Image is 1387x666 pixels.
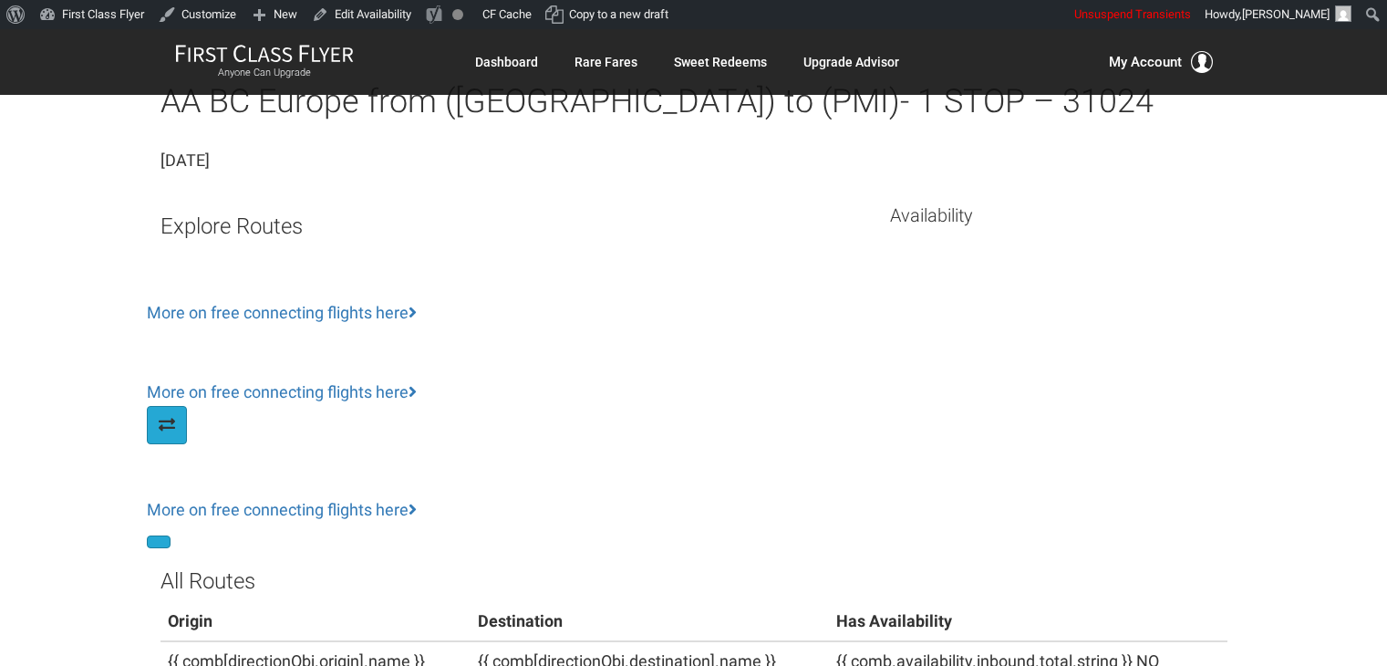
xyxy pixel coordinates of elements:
[890,205,1227,225] h4: Availability
[160,569,1227,593] h3: All Routes
[1109,51,1182,73] span: My Account
[357,278,426,299] span: {{ origin }}
[160,84,1227,120] h2: AA BC Europe from ([GEOGRAPHIC_DATA]) to (PMI)- 1 STOP – 31024
[175,44,354,80] a: First Class FlyerAnyone Can Upgrade
[1074,7,1191,21] span: Unsuspend Transients
[1109,51,1213,73] button: My Account
[147,500,417,519] a: More on free connecting flights here
[829,602,1227,641] th: Has Availability
[305,477,409,492] span: via {{ destination }}
[175,67,354,79] small: Anyone Can Upgrade
[147,382,417,401] a: More on free connecting flights here
[160,214,863,238] h3: Explore Routes
[471,602,828,641] th: Destination
[1242,7,1330,21] span: [PERSON_NAME]
[475,46,538,78] a: Dashboard
[175,44,354,63] img: First Class Flyer
[419,474,519,495] span: {{ destination }}
[574,46,637,78] a: Rare Fares
[274,281,347,296] span: via {{ origin }}
[160,602,471,641] th: Origin
[803,46,899,78] a: Upgrade Advisor
[147,303,417,322] a: More on free connecting flights here
[674,46,767,78] a: Sweet Redeems
[147,357,232,378] span: {{ stopover }}
[147,406,187,445] button: Invert Route Direction
[147,278,354,299] span: {{ originConnection }}
[147,474,416,495] span: {{ destinationConnection }}
[160,151,210,170] time: [DATE]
